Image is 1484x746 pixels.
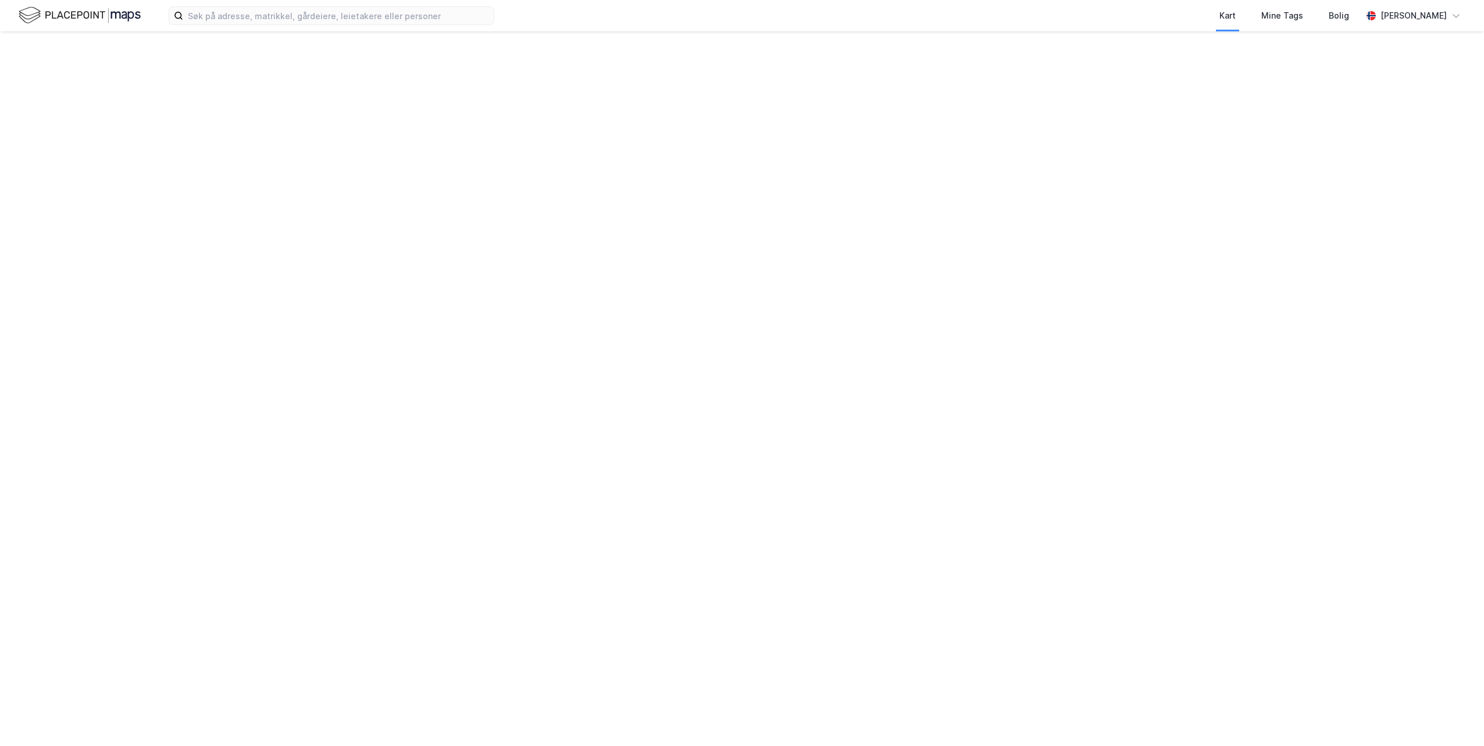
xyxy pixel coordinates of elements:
div: [PERSON_NAME] [1380,9,1447,23]
div: Kart [1219,9,1236,23]
input: Søk på adresse, matrikkel, gårdeiere, leietakere eller personer [183,7,494,24]
div: Bolig [1329,9,1349,23]
iframe: Chat Widget [1426,690,1484,746]
div: Mine Tags [1261,9,1303,23]
img: logo.f888ab2527a4732fd821a326f86c7f29.svg [19,5,141,26]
